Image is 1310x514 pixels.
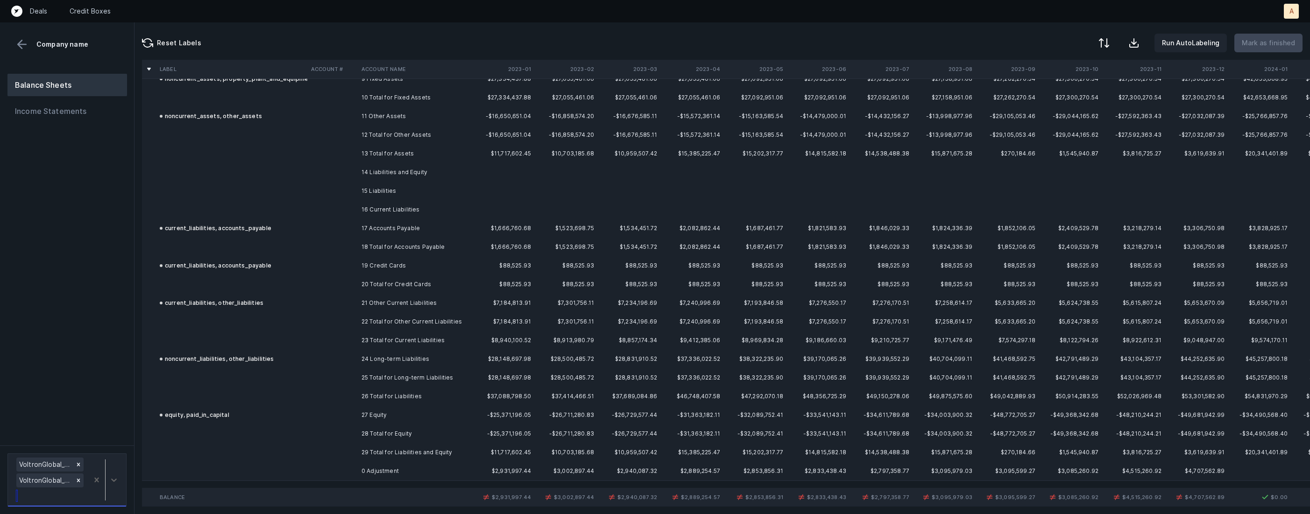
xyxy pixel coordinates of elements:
td: $38,322,235.90 [724,368,787,387]
td: -$25,371,196.05 [472,406,535,424]
td: $7,184,813.91 [472,294,535,312]
td: $1,545,940.87 [1039,144,1102,163]
img: 2d4cea4e0e7287338f84d783c1d74d81.svg [606,492,617,503]
td: $15,385,225.47 [661,443,724,462]
td: $7,234,196.69 [598,312,661,331]
td: -$48,772,705.27 [976,424,1039,443]
td: -$15,163,585.54 [724,126,787,144]
td: $14,538,488.38 [850,443,913,462]
td: 27 Equity [358,406,472,424]
td: $1,821,583.93 [787,238,850,256]
td: -$33,541,143.11 [787,424,850,443]
td: $1,846,029.33 [850,219,913,238]
td: $9,412,385.06 [661,331,724,350]
th: 2023-08 [913,60,976,78]
td: 11 Other Assets [358,107,472,126]
td: 24 Long-term Liabilities [358,350,472,368]
img: 2d4cea4e0e7287338f84d783c1d74d81.svg [796,492,807,503]
div: noncurrent_assets, property_plant_and_equipment [160,73,315,84]
td: $27,055,461.06 [535,70,598,88]
th: 2023-11 [1102,60,1165,78]
td: $27,092,951.06 [724,70,787,88]
td: $54,831,970.29 [1228,387,1291,406]
td: $8,940,100.52 [472,331,535,350]
td: $44,252,635.90 [1165,350,1228,368]
td: 15 Liabilities [358,182,472,200]
td: -$16,676,585.11 [598,126,661,144]
td: -$32,089,752.41 [724,424,787,443]
td: -$25,766,857.76 [1228,107,1291,126]
td: 14 Liabilities and Equity [358,163,472,182]
td: $15,202,317.77 [724,144,787,163]
td: $9,574,170.11 [1228,331,1291,350]
td: $48,356,725.29 [787,387,850,406]
td: $39,939,552.29 [850,350,913,368]
td: $1,824,336.39 [913,219,976,238]
td: $5,624,738.55 [1039,312,1102,331]
td: $88,525.93 [1102,275,1165,294]
td: $2,409,529.78 [1039,219,1102,238]
td: -$16,858,574.20 [535,126,598,144]
td: -$33,541,143.11 [787,406,850,424]
td: $2,082,862.44 [661,238,724,256]
td: $28,831,910.52 [598,350,661,368]
td: $47,292,070.18 [724,387,787,406]
td: 18 Total for Accounts Payable [358,238,472,256]
td: $5,633,665.20 [976,294,1039,312]
td: $27,055,461.06 [535,88,598,107]
td: $3,218,279.14 [1102,238,1165,256]
td: $88,525.93 [472,256,535,275]
td: $42,653,668.95 [1228,70,1291,88]
td: 22 Total for Other Current Liabilities [358,312,472,331]
td: $1,666,760.68 [472,219,535,238]
td: $88,525.93 [661,275,724,294]
td: -$26,711,280.83 [535,406,598,424]
td: $28,148,697.98 [472,368,535,387]
td: $27,300,270.54 [1102,88,1165,107]
td: $7,574,297.18 [976,331,1039,350]
td: $9,171,476.49 [913,331,976,350]
td: $27,055,461.06 [661,70,724,88]
th: Account Name [358,60,472,78]
td: $45,257,800.18 [1228,350,1291,368]
td: $7,301,756.11 [535,312,598,331]
td: $27,300,270.54 [1039,88,1102,107]
td: -$31,363,182.11 [661,406,724,424]
img: 2d4cea4e0e7287338f84d783c1d74d81.svg [543,492,554,503]
td: $41,468,592.75 [976,368,1039,387]
td: $88,525.93 [535,256,598,275]
td: $7,301,756.11 [535,294,598,312]
td: $9,048,947.00 [1165,331,1228,350]
td: $42,791,489.29 [1039,350,1102,368]
td: $28,148,697.98 [472,350,535,368]
td: $88,525.93 [787,275,850,294]
img: 2d4cea4e0e7287338f84d783c1d74d81.svg [734,492,745,503]
td: $3,828,925.17 [1228,219,1291,238]
td: $27,055,461.06 [661,88,724,107]
td: $7,193,846.58 [724,294,787,312]
td: -$16,858,574.20 [535,107,598,126]
th: 2023-05 [724,60,787,78]
td: $15,871,675.28 [913,144,976,163]
td: $14,815,582.18 [787,443,850,462]
td: $1,687,461.77 [724,219,787,238]
td: 25 Total for Long-term Liabilities [358,368,472,387]
th: 2023-09 [976,60,1039,78]
td: 20 Total for Credit Cards [358,275,472,294]
td: -$31,363,182.11 [661,424,724,443]
td: $49,042,889.93 [976,387,1039,406]
th: 2023-03 [598,60,661,78]
th: Label [156,60,307,78]
td: $3,816,725.27 [1102,144,1165,163]
td: $7,276,550.17 [787,294,850,312]
td: $37,689,084.86 [598,387,661,406]
td: $88,525.93 [976,275,1039,294]
td: $42,791,489.29 [1039,368,1102,387]
td: -$26,729,577.44 [598,406,661,424]
td: $39,170,065.26 [787,368,850,387]
td: -$13,998,977.96 [913,126,976,144]
td: -$25,766,857.76 [1228,126,1291,144]
td: $27,092,951.06 [787,70,850,88]
td: $7,193,846.58 [724,312,787,331]
td: $15,385,225.47 [661,144,724,163]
